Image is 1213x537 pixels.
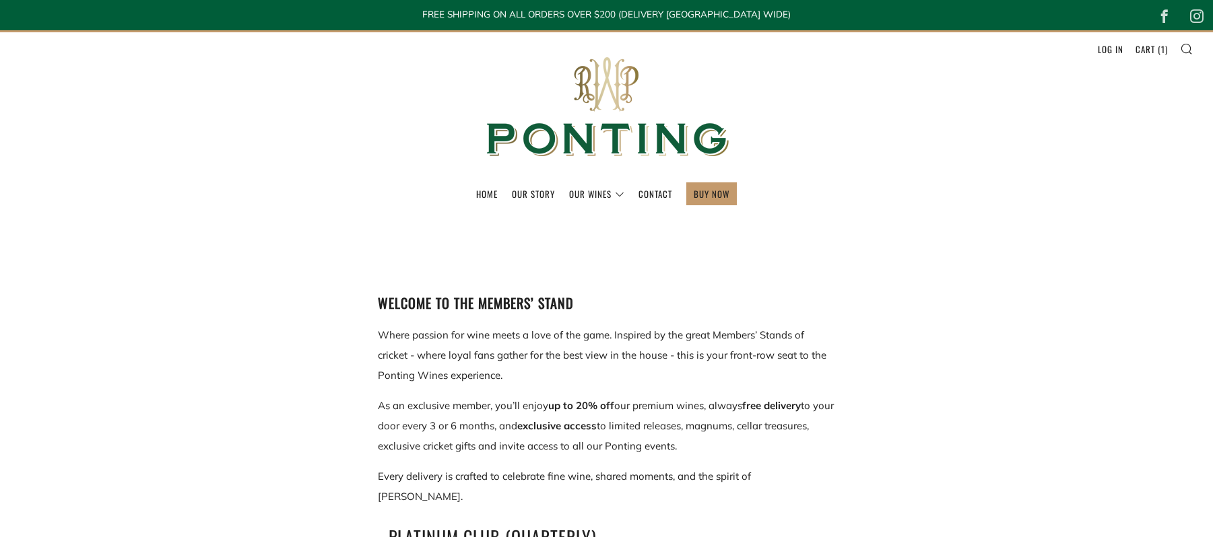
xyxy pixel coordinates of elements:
strong: free delivery [742,399,801,412]
strong: exclusive access [517,419,597,432]
a: BUY NOW [694,183,729,205]
a: Cart (1) [1136,38,1168,60]
a: Our Wines [569,183,624,205]
p: Every delivery is crafted to celebrate fine wine, shared moments, and the spirit of [PERSON_NAME]. [378,466,836,507]
a: Contact [638,183,672,205]
p: As an exclusive member, you’ll enjoy our premium wines, always to your door every 3 or 6 months, ... [378,396,836,456]
p: Where passion for wine meets a love of the game. Inspired by the great Members’ Stands of cricket... [378,325,836,386]
strong: Welcome to The Members’ Stand [378,293,574,313]
span: 1 [1161,42,1165,56]
a: Log in [1098,38,1123,60]
a: Our Story [512,183,555,205]
strong: up to 20% off [548,399,614,412]
img: Ponting Wines [472,32,742,182]
a: Home [476,183,498,205]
